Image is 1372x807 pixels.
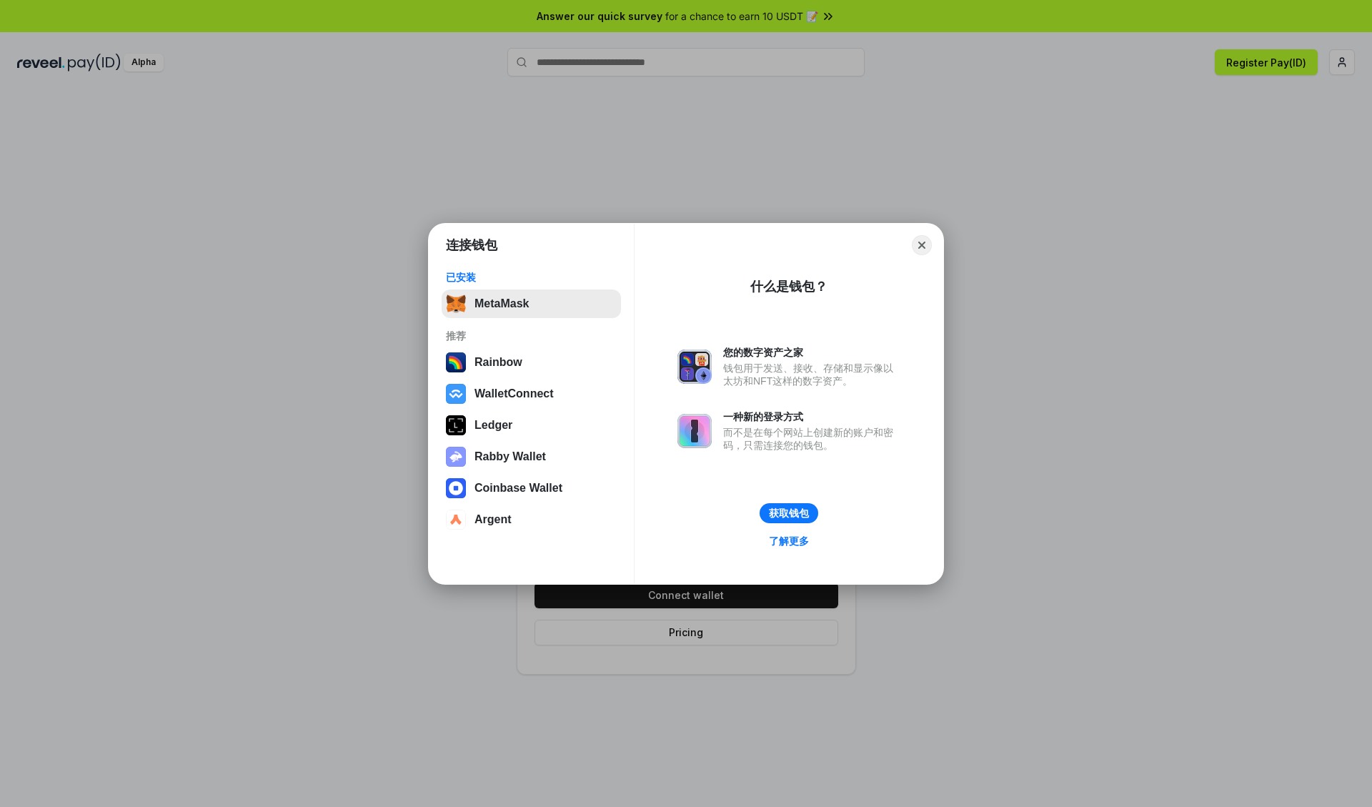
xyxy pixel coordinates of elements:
[677,350,712,384] img: svg+xml,%3Csvg%20xmlns%3D%22http%3A%2F%2Fwww.w3.org%2F2000%2Fsvg%22%20fill%3D%22none%22%20viewBox...
[446,294,466,314] img: svg+xml,%3Csvg%20fill%3D%22none%22%20height%3D%2233%22%20viewBox%3D%220%200%2035%2033%22%20width%...
[442,505,621,534] button: Argent
[446,237,497,254] h1: 连接钱包
[442,411,621,440] button: Ledger
[474,450,546,463] div: Rabby Wallet
[446,447,466,467] img: svg+xml,%3Csvg%20xmlns%3D%22http%3A%2F%2Fwww.w3.org%2F2000%2Fsvg%22%20fill%3D%22none%22%20viewBox...
[750,278,827,295] div: 什么是钱包？
[446,330,617,342] div: 推荐
[446,510,466,530] img: svg+xml,%3Csvg%20width%3D%2228%22%20height%3D%2228%22%20viewBox%3D%220%200%2028%2028%22%20fill%3D...
[723,426,900,452] div: 而不是在每个网站上创建新的账户和密码，只需连接您的钱包。
[677,414,712,448] img: svg+xml,%3Csvg%20xmlns%3D%22http%3A%2F%2Fwww.w3.org%2F2000%2Fsvg%22%20fill%3D%22none%22%20viewBox...
[442,442,621,471] button: Rabby Wallet
[474,419,512,432] div: Ledger
[760,503,818,523] button: 获取钱包
[442,474,621,502] button: Coinbase Wallet
[442,380,621,408] button: WalletConnect
[769,535,809,548] div: 了解更多
[446,478,466,498] img: svg+xml,%3Csvg%20width%3D%2228%22%20height%3D%2228%22%20viewBox%3D%220%200%2028%2028%22%20fill%3D...
[474,387,554,400] div: WalletConnect
[442,289,621,318] button: MetaMask
[760,532,817,550] a: 了解更多
[442,348,621,377] button: Rainbow
[446,271,617,284] div: 已安装
[769,507,809,520] div: 获取钱包
[723,410,900,423] div: 一种新的登录方式
[723,346,900,359] div: 您的数字资产之家
[446,415,466,435] img: svg+xml,%3Csvg%20xmlns%3D%22http%3A%2F%2Fwww.w3.org%2F2000%2Fsvg%22%20width%3D%2228%22%20height%3...
[474,297,529,310] div: MetaMask
[912,235,932,255] button: Close
[474,356,522,369] div: Rainbow
[723,362,900,387] div: 钱包用于发送、接收、存储和显示像以太坊和NFT这样的数字资产。
[474,513,512,526] div: Argent
[446,384,466,404] img: svg+xml,%3Csvg%20width%3D%2228%22%20height%3D%2228%22%20viewBox%3D%220%200%2028%2028%22%20fill%3D...
[446,352,466,372] img: svg+xml,%3Csvg%20width%3D%22120%22%20height%3D%22120%22%20viewBox%3D%220%200%20120%20120%22%20fil...
[474,482,562,495] div: Coinbase Wallet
